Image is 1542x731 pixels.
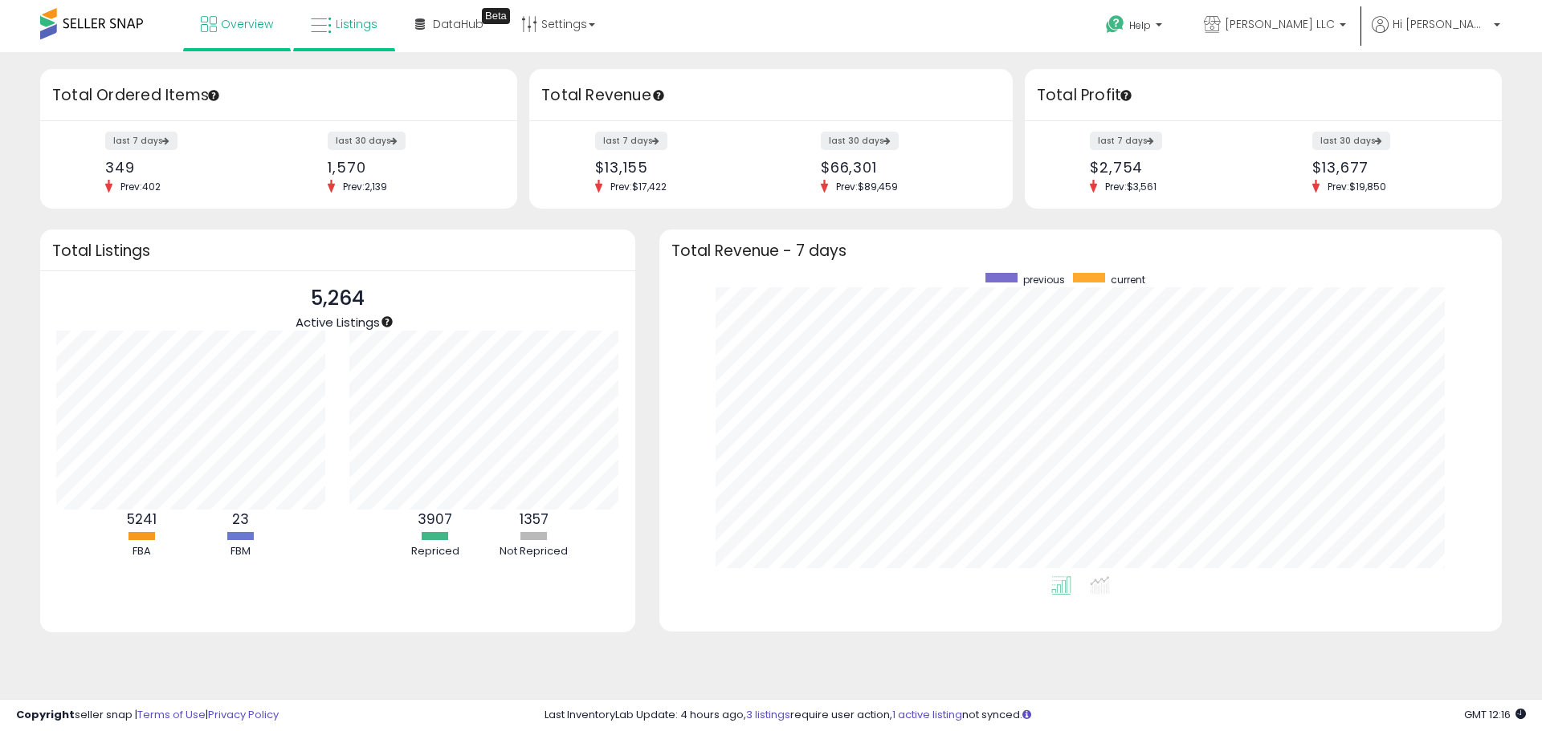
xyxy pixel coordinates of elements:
div: Tooltip anchor [651,88,666,103]
div: $13,155 [595,159,759,176]
span: Prev: $89,459 [828,180,906,193]
i: Click here to read more about un-synced listings. [1022,709,1031,720]
h3: Total Profit [1037,84,1490,107]
a: 1 active listing [892,707,962,722]
b: 1357 [520,510,549,529]
a: Help [1093,2,1178,52]
div: seller snap | | [16,708,279,723]
div: FBM [192,544,288,559]
a: 3 listings [746,707,790,722]
span: [PERSON_NAME] LLC [1225,16,1335,32]
i: Get Help [1105,14,1125,35]
div: $66,301 [821,159,985,176]
div: Last InventoryLab Update: 4 hours ago, require user action, not synced. [545,708,1526,723]
b: 3907 [418,510,452,529]
span: Active Listings [296,314,380,331]
strong: Copyright [16,707,75,722]
a: Hi [PERSON_NAME] [1372,16,1500,52]
span: previous [1023,273,1065,286]
span: Prev: 2,139 [335,180,395,193]
span: Prev: $3,561 [1097,180,1165,193]
div: Repriced [387,544,483,559]
label: last 30 days [1312,132,1390,150]
span: Help [1129,18,1151,32]
div: $2,754 [1090,159,1251,176]
b: 23 [232,510,249,529]
label: last 7 days [595,132,667,150]
label: last 7 days [105,132,177,150]
div: Tooltip anchor [1119,88,1133,103]
div: 1,570 [328,159,489,176]
span: DataHub [433,16,483,32]
span: current [1111,273,1145,286]
h3: Total Revenue [541,84,1001,107]
span: Prev: 402 [112,180,169,193]
div: Not Repriced [486,544,582,559]
span: 2025-10-14 12:16 GMT [1464,707,1526,722]
p: 5,264 [296,283,380,314]
span: Prev: $19,850 [1320,180,1394,193]
div: Tooltip anchor [482,8,510,24]
label: last 30 days [821,132,899,150]
label: last 30 days [328,132,406,150]
h3: Total Revenue - 7 days [671,245,1490,257]
h3: Total Ordered Items [52,84,505,107]
span: Prev: $17,422 [602,180,675,193]
div: $13,677 [1312,159,1474,176]
span: Listings [336,16,377,32]
label: last 7 days [1090,132,1162,150]
div: Tooltip anchor [380,315,394,329]
div: Tooltip anchor [206,88,221,103]
div: 349 [105,159,267,176]
b: 5241 [127,510,157,529]
span: Hi [PERSON_NAME] [1393,16,1489,32]
a: Terms of Use [137,707,206,722]
span: Overview [221,16,273,32]
div: FBA [93,544,190,559]
a: Privacy Policy [208,707,279,722]
h3: Total Listings [52,245,623,257]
